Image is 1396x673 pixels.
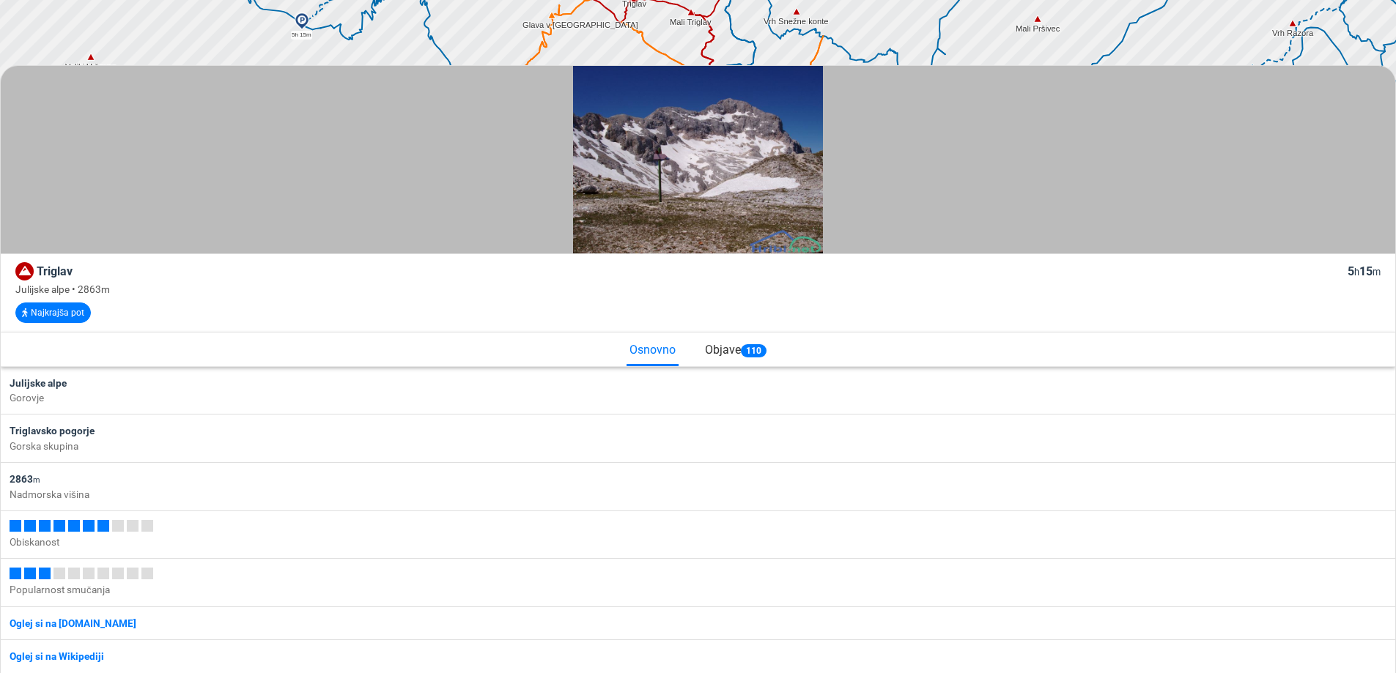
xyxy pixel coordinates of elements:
[10,472,1386,486] div: 2863
[741,344,767,357] span: 110
[702,332,769,363] div: Objave
[10,439,1386,453] div: Gorska skupina
[10,376,1386,390] div: Julijske alpe
[1373,267,1381,278] small: m
[10,423,1386,438] div: Triglavsko pogorje
[627,332,679,365] div: Osnovno
[33,475,40,485] small: m
[10,617,136,629] a: Oglej si na [DOMAIN_NAME]
[10,535,1386,549] div: Obiskanost
[10,487,1386,502] div: Nadmorska višina
[15,282,1381,297] div: Julijske alpe • 2863m
[573,66,823,253] img: Triglav
[1348,264,1381,278] span: 5 15
[37,264,73,278] span: Triglav
[10,582,1386,597] div: Popularnost smučanja
[10,390,1386,405] div: Gorovje
[1354,267,1359,278] small: h
[10,650,104,662] a: Oglej si na Wikipediji
[15,302,91,323] button: Najkrajša pot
